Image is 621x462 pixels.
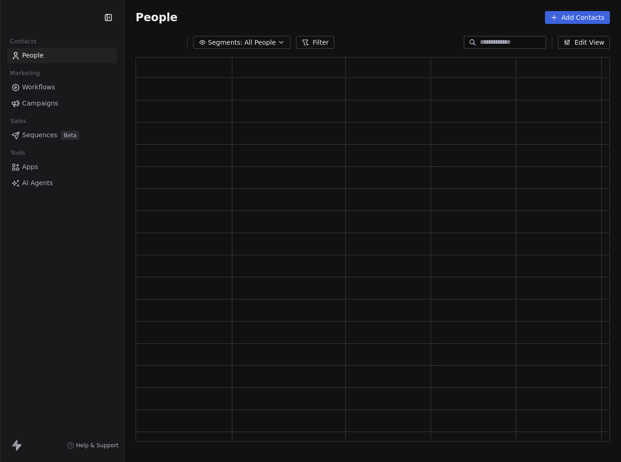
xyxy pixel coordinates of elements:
[6,146,29,160] span: Tools
[244,38,276,47] span: All People
[7,80,117,95] a: Workflows
[545,11,610,24] button: Add Contacts
[22,51,44,60] span: People
[7,96,117,111] a: Campaigns
[136,11,177,24] span: People
[76,442,118,449] span: Help & Support
[296,36,334,49] button: Filter
[6,114,30,128] span: Sales
[67,442,118,449] a: Help & Support
[22,99,58,108] span: Campaigns
[22,82,55,92] span: Workflows
[208,38,242,47] span: Segments:
[6,35,41,48] span: Contacts
[7,128,117,143] a: SequencesBeta
[558,36,610,49] button: Edit View
[22,130,57,140] span: Sequences
[7,48,117,63] a: People
[22,162,38,172] span: Apps
[61,131,79,140] span: Beta
[7,175,117,191] a: AI Agents
[6,66,44,80] span: Marketing
[22,178,53,188] span: AI Agents
[7,159,117,175] a: Apps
